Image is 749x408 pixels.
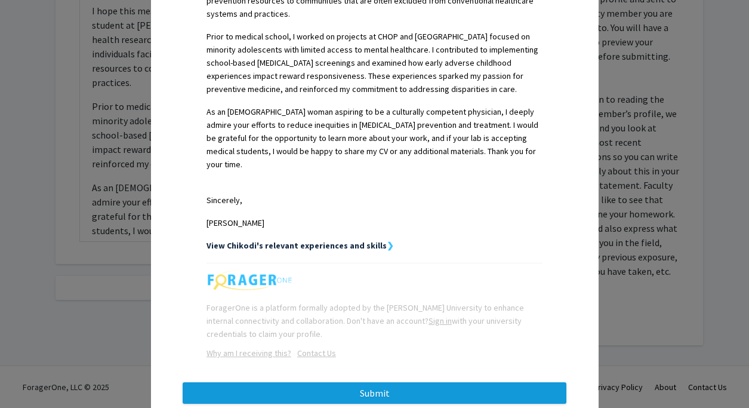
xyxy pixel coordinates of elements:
[206,348,291,358] u: Why am I receiving this?
[9,354,51,399] iframe: Chat
[291,348,336,358] a: Opens in a new tab
[206,216,543,229] p: [PERSON_NAME]
[206,240,387,251] strong: View Chikodi's relevant experiences and skills
[206,348,291,358] a: Opens in a new tab
[206,194,543,207] p: Sincerely,
[206,302,524,339] span: ForagerOne is a platform formally adopted by the [PERSON_NAME] University to enhance internal con...
[429,315,452,326] a: Sign in
[206,105,543,171] p: As an [DEMOGRAPHIC_DATA] woman aspiring to be a culturally competent physician, I deeply admire y...
[387,240,394,251] strong: ❯
[183,382,566,404] button: Submit
[206,30,543,96] p: Prior to medical school, I worked on projects at CHOP and [GEOGRAPHIC_DATA] focused on minority a...
[297,348,336,358] u: Contact Us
